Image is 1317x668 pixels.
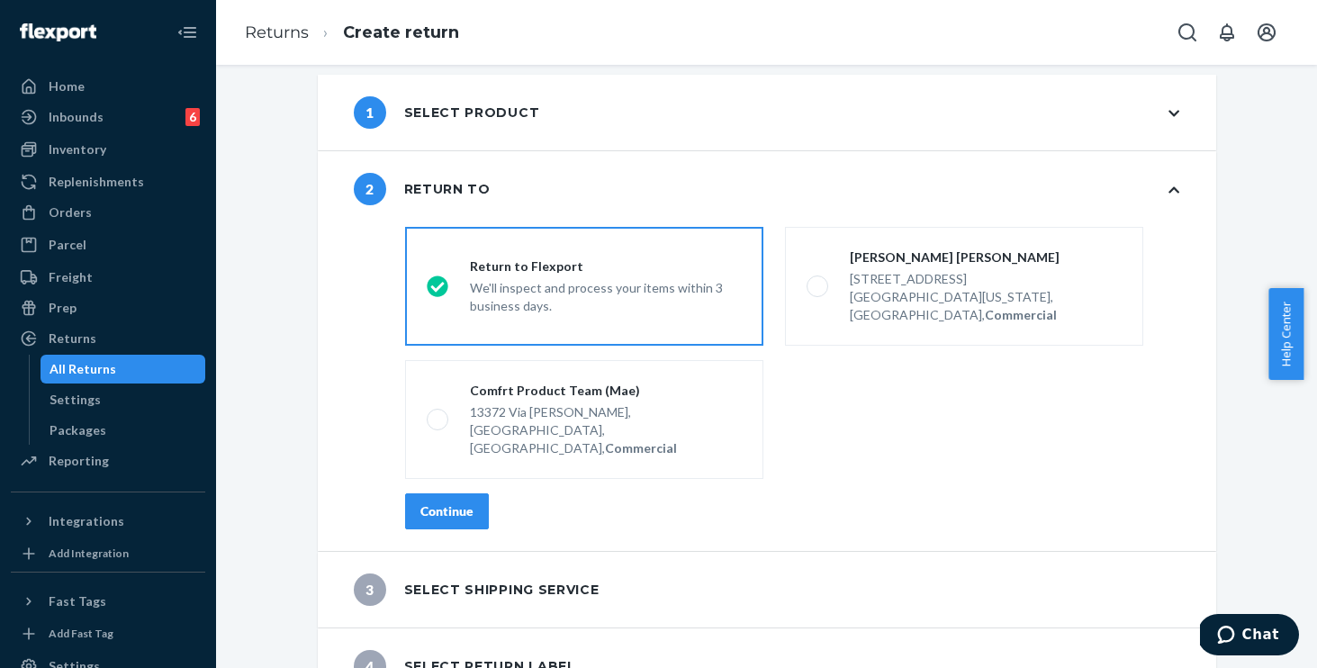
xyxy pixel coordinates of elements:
[11,198,205,227] a: Orders
[11,507,205,536] button: Integrations
[850,270,1122,288] div: [STREET_ADDRESS]
[11,263,205,292] a: Freight
[605,440,677,456] strong: Commercial
[343,23,459,42] a: Create return
[11,587,205,616] button: Fast Tags
[185,108,200,126] div: 6
[11,324,205,353] a: Returns
[470,257,742,275] div: Return to Flexport
[49,546,129,561] div: Add Integration
[354,173,386,205] span: 2
[41,385,206,414] a: Settings
[470,382,742,400] div: Comfrt Product Team (Mae)
[470,275,742,315] div: We'll inspect and process your items within 3 business days.
[49,299,77,317] div: Prep
[405,493,489,529] button: Continue
[354,573,386,606] span: 3
[354,573,600,606] div: Select shipping service
[470,403,742,421] div: 13372 Via [PERSON_NAME],
[850,248,1122,266] div: [PERSON_NAME] [PERSON_NAME]
[470,421,742,457] div: [GEOGRAPHIC_DATA], [GEOGRAPHIC_DATA],
[230,6,474,59] ol: breadcrumbs
[1169,14,1205,50] button: Open Search Box
[41,355,206,384] a: All Returns
[245,23,309,42] a: Returns
[11,72,205,101] a: Home
[11,135,205,164] a: Inventory
[985,307,1057,322] strong: Commercial
[11,293,205,322] a: Prep
[1249,14,1285,50] button: Open account menu
[11,623,205,645] a: Add Fast Tag
[11,167,205,196] a: Replenishments
[49,173,144,191] div: Replenishments
[11,543,205,564] a: Add Integration
[49,203,92,221] div: Orders
[41,416,206,445] a: Packages
[50,360,116,378] div: All Returns
[420,502,474,520] div: Continue
[49,108,104,126] div: Inbounds
[20,23,96,41] img: Flexport logo
[850,288,1122,324] div: [GEOGRAPHIC_DATA][US_STATE], [GEOGRAPHIC_DATA],
[49,140,106,158] div: Inventory
[354,96,540,129] div: Select product
[49,592,106,610] div: Fast Tags
[49,268,93,286] div: Freight
[354,173,491,205] div: Return to
[49,512,124,530] div: Integrations
[11,103,205,131] a: Inbounds6
[50,391,101,409] div: Settings
[354,96,386,129] span: 1
[49,329,96,348] div: Returns
[49,236,86,254] div: Parcel
[11,447,205,475] a: Reporting
[1200,614,1299,659] iframe: Opens a widget where you can chat to one of our agents
[1209,14,1245,50] button: Open notifications
[11,230,205,259] a: Parcel
[169,14,205,50] button: Close Navigation
[49,77,85,95] div: Home
[49,452,109,470] div: Reporting
[1268,288,1303,380] button: Help Center
[50,421,106,439] div: Packages
[49,626,113,641] div: Add Fast Tag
